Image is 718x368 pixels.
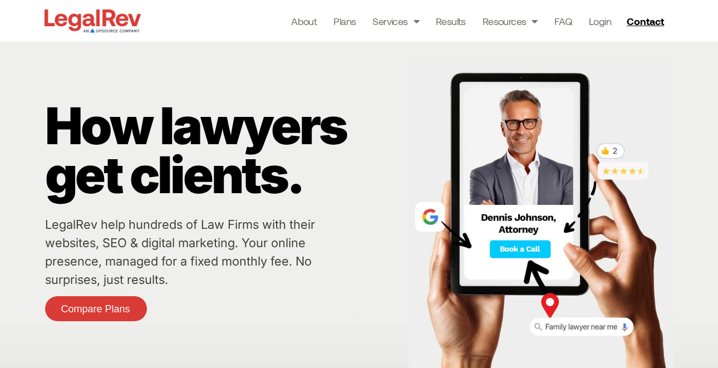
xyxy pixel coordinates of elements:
[589,13,611,29] a: Login
[291,13,611,29] nav: Menu
[436,13,466,29] a: Results
[627,16,664,26] span: Contact
[622,12,671,30] a: Contact
[372,13,419,29] a: Services
[61,304,130,314] span: Compare Plans
[554,13,572,29] a: FAQ
[333,13,356,29] a: Plans
[45,101,404,199] p: How lawyers get clients.
[45,296,147,321] a: Compare Plans
[291,13,317,29] a: About
[483,13,538,29] a: Resources
[45,217,315,287] a: LegalRev help hundreds of Law Firms with their websites, SEO & digital marketing. Your online pre...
